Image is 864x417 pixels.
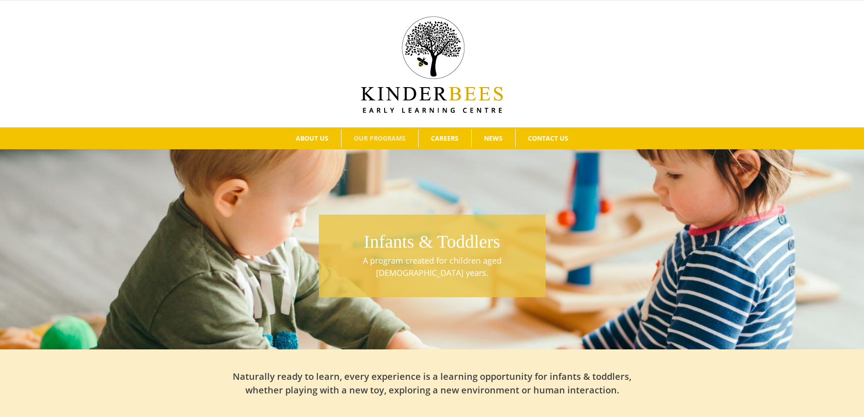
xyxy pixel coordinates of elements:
a: ABOUT US [283,129,341,147]
a: CONTACT US [516,129,581,147]
a: OUR PROGRAMS [342,129,418,147]
span: OUR PROGRAMS [354,135,405,142]
span: CAREERS [431,135,459,142]
nav: Main Menu [14,128,850,149]
a: NEWS [472,129,515,147]
h1: Infants & Toddlers [323,229,541,255]
img: Kinder Bees Logo [361,16,503,113]
span: NEWS [484,135,503,142]
span: CONTACT US [528,135,568,142]
p: A program created for children aged [DEMOGRAPHIC_DATA] years. [323,255,541,279]
span: ABOUT US [296,135,328,142]
a: CAREERS [419,129,471,147]
h2: Naturally ready to learn, every experience is a learning opportunity for infants & toddlers, whet... [233,370,632,397]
